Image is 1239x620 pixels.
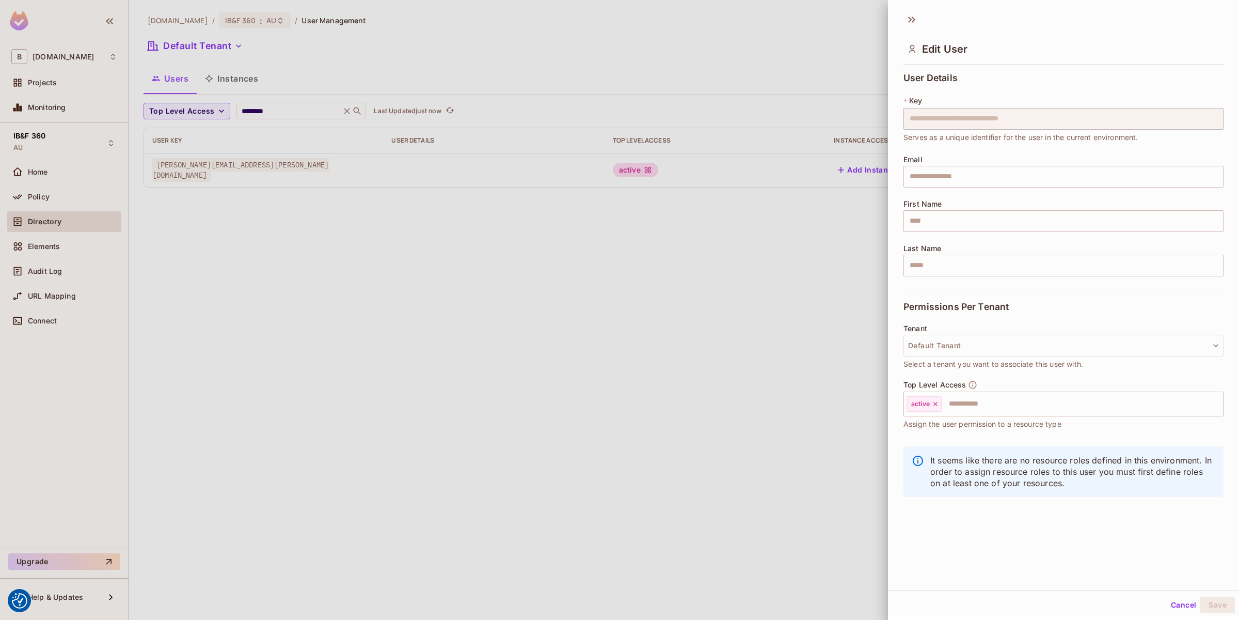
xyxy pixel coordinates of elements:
span: User Details [903,73,958,83]
button: Consent Preferences [12,593,27,609]
span: Tenant [903,324,927,333]
img: Revisit consent button [12,593,27,609]
button: Default Tenant [903,335,1224,357]
span: First Name [903,200,942,208]
span: Assign the user permission to a resource type [903,419,1061,430]
span: Edit User [922,43,967,55]
span: active [911,400,930,408]
span: Top Level Access [903,381,966,389]
span: Key [909,97,922,105]
button: Cancel [1167,597,1200,613]
div: active [907,396,942,412]
p: It seems like there are no resource roles defined in this environment. In order to assign resourc... [930,455,1215,489]
span: Select a tenant you want to associate this user with. [903,359,1083,370]
span: Last Name [903,244,941,253]
button: Open [1218,402,1220,405]
span: Serves as a unique identifier for the user in the current environment. [903,132,1138,143]
span: Email [903,156,923,164]
button: Save [1200,597,1235,613]
span: Permissions Per Tenant [903,302,1009,312]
